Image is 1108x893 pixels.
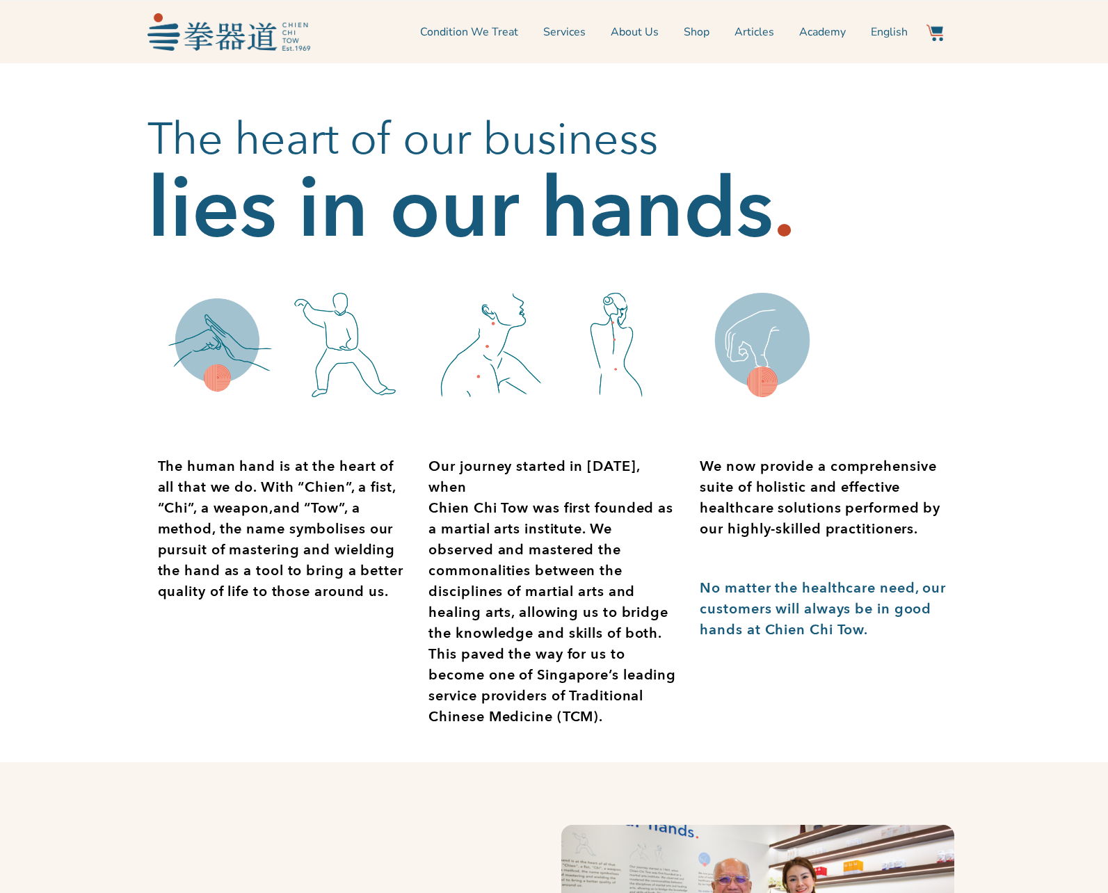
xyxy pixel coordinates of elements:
div: Page 1 [700,578,950,641]
div: Page 1 [428,456,679,727]
nav: Menu [317,15,908,49]
a: About Us [611,15,659,49]
p: The human hand is at the heart of all that we do. With “Chien”, a fist, “Chi”, a weapon,and “Tow”... [158,456,408,602]
span: English [871,24,908,40]
a: Condition We Treat [420,15,518,49]
img: Website Icon-03 [926,24,943,41]
p: No matter the healthcare need, our customers will always be in good hands at Chien Chi Tow. [700,578,950,641]
a: Switch to English [871,15,908,49]
div: Page 1 [158,456,408,602]
div: Page 1 [700,456,950,540]
h2: The heart of our business [147,112,961,168]
p: Our journey started in [DATE], when Chien Chi Tow was first founded as a martial arts institute. ... [428,456,679,727]
p: We now provide a comprehensive suite of holistic and effective healthcare solutions performed by ... [700,456,950,540]
a: Services [543,15,586,49]
h2: . [773,182,795,237]
h2: lies in our hands [147,182,773,237]
a: Academy [799,15,846,49]
a: Articles [734,15,774,49]
a: Shop [684,15,709,49]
